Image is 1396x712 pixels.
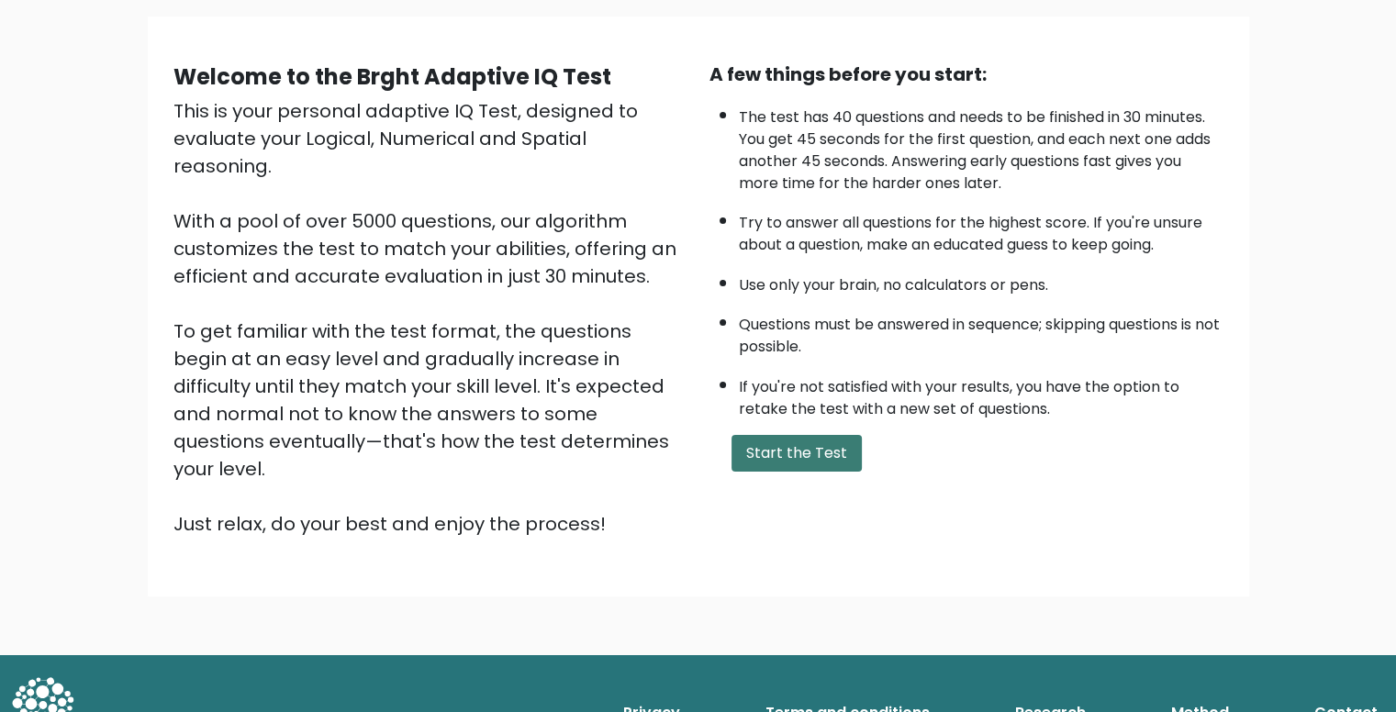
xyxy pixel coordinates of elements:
li: Questions must be answered in sequence; skipping questions is not possible. [739,305,1223,358]
li: If you're not satisfied with your results, you have the option to retake the test with a new set ... [739,367,1223,420]
button: Start the Test [732,435,862,472]
b: Welcome to the Brght Adaptive IQ Test [173,61,611,92]
div: This is your personal adaptive IQ Test, designed to evaluate your Logical, Numerical and Spatial ... [173,97,687,538]
li: Use only your brain, no calculators or pens. [739,265,1223,296]
li: Try to answer all questions for the highest score. If you're unsure about a question, make an edu... [739,203,1223,256]
li: The test has 40 questions and needs to be finished in 30 minutes. You get 45 seconds for the firs... [739,97,1223,195]
div: A few things before you start: [709,61,1223,88]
